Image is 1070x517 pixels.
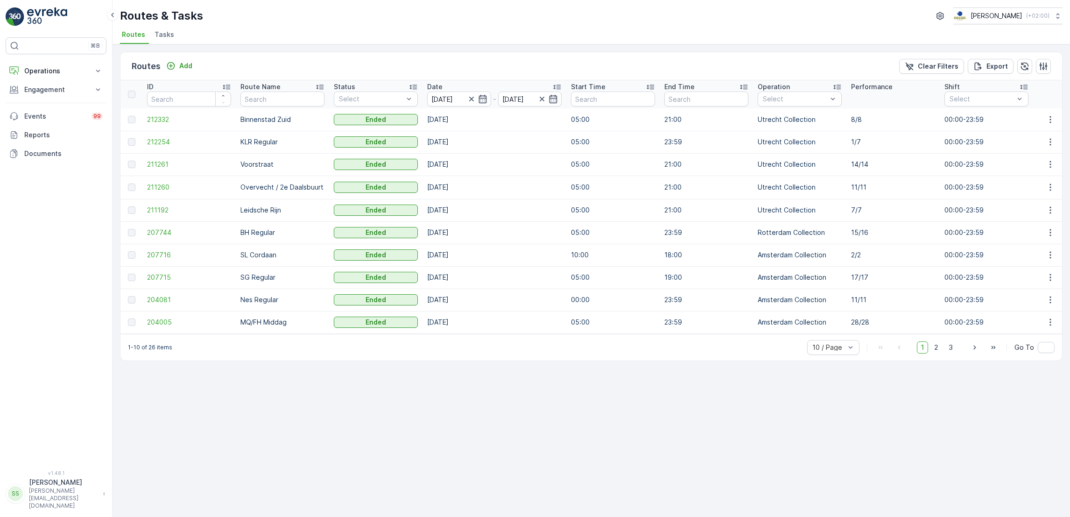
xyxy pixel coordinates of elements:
input: dd/mm/yyyy [498,92,562,106]
a: 207744 [147,228,231,237]
p: Ended [366,250,386,260]
p: Ended [366,205,386,215]
td: 05:00 [566,221,660,244]
p: [PERSON_NAME] [29,478,98,487]
td: [DATE] [422,221,566,244]
td: Nes Regular [236,289,329,311]
p: Ended [366,160,386,169]
td: [DATE] [422,131,566,153]
td: 7/7 [846,199,940,221]
td: 00:00-23:59 [940,199,1033,221]
p: - [493,93,496,105]
a: 204005 [147,318,231,327]
span: Go To [1014,343,1034,352]
a: Reports [6,126,106,144]
p: Ended [366,273,386,282]
p: Ended [366,228,386,237]
td: SL Cordaan [236,244,329,266]
td: Rotterdam Collection [753,221,846,244]
td: Binnenstad Zuid [236,108,329,131]
button: Ended [334,114,418,125]
button: Ended [334,317,418,328]
td: 21:00 [660,153,753,176]
p: Ended [366,318,386,327]
div: Toggle Row Selected [128,161,135,168]
div: Toggle Row Selected [128,319,135,326]
td: 11/11 [846,289,940,311]
td: [DATE] [422,289,566,311]
p: Operations [24,66,88,76]
div: Toggle Row Selected [128,206,135,214]
input: Search [571,92,655,106]
a: 207716 [147,250,231,260]
span: 211192 [147,205,231,215]
p: Routes [132,60,161,73]
td: 18:00 [660,244,753,266]
td: 21:00 [660,108,753,131]
td: 00:00-23:59 [940,176,1033,199]
p: Engagement [24,85,88,94]
button: Ended [334,227,418,238]
td: 00:00-23:59 [940,153,1033,176]
p: Date [427,82,443,92]
a: Events99 [6,107,106,126]
td: [DATE] [422,153,566,176]
td: [DATE] [422,244,566,266]
button: Ended [334,294,418,305]
p: Status [334,82,355,92]
div: Toggle Row Selected [128,229,135,236]
span: Tasks [155,30,174,39]
td: 00:00-23:59 [940,311,1033,333]
td: KLR Regular [236,131,329,153]
td: 00:00-23:59 [940,131,1033,153]
td: [DATE] [422,108,566,131]
td: Utrecht Collection [753,176,846,199]
div: SS [8,486,23,501]
p: Clear Filters [918,62,958,71]
p: ID [147,82,154,92]
input: Search [147,92,231,106]
p: Ended [366,115,386,124]
td: [DATE] [422,266,566,289]
td: 00:00-23:59 [940,289,1033,311]
td: MQ/FH Middag [236,311,329,333]
a: 204081 [147,295,231,305]
a: 211261 [147,160,231,169]
td: 11/11 [846,176,940,199]
td: 23:59 [660,221,753,244]
div: Toggle Row Selected [128,274,135,281]
p: 1-10 of 26 items [128,344,172,351]
img: logo [6,7,24,26]
p: Add [179,61,192,71]
td: Utrecht Collection [753,199,846,221]
img: basis-logo_rgb2x.png [953,11,967,21]
button: Export [968,59,1014,74]
p: Start Time [571,82,605,92]
td: 00:00-23:59 [940,108,1033,131]
span: 1 [917,341,928,354]
td: Amsterdam Collection [753,311,846,333]
td: Amsterdam Collection [753,244,846,266]
p: Shift [944,82,960,92]
button: Ended [334,205,418,216]
td: 23:59 [660,289,753,311]
span: 211260 [147,183,231,192]
td: [DATE] [422,176,566,199]
td: 28/28 [846,311,940,333]
p: Events [24,112,86,121]
td: Utrecht Collection [753,153,846,176]
td: 23:59 [660,131,753,153]
button: Add [162,60,196,71]
p: ( +02:00 ) [1026,12,1049,20]
a: 212254 [147,137,231,147]
button: Operations [6,62,106,80]
td: Utrecht Collection [753,131,846,153]
p: Performance [851,82,893,92]
td: 05:00 [566,108,660,131]
td: 05:00 [566,176,660,199]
